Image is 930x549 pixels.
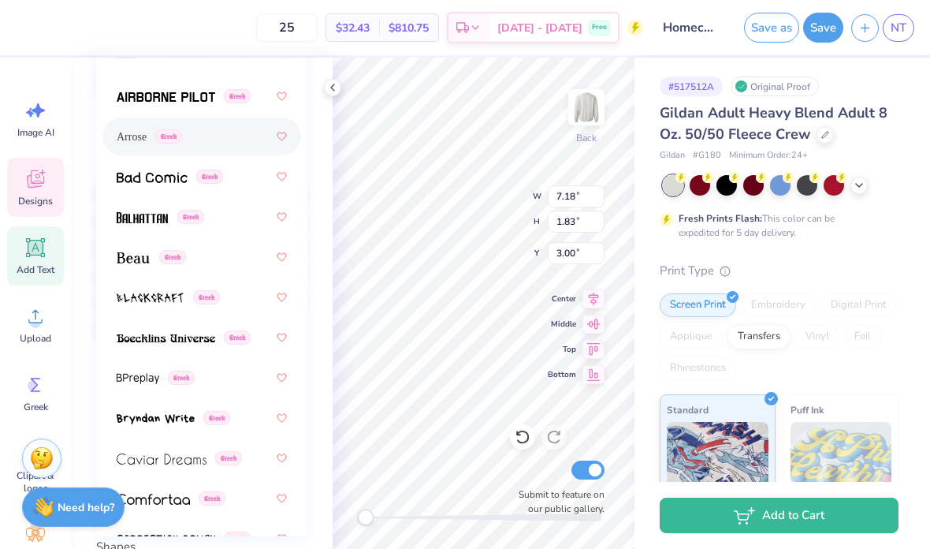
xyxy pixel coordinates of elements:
[660,149,685,162] span: Gildan
[155,129,182,144] span: Greek
[820,293,897,317] div: Digital Print
[159,250,186,264] span: Greek
[795,325,839,349] div: Vinyl
[336,20,370,36] span: $32.43
[117,293,184,304] img: Blackcraft
[660,77,723,96] div: # 517512A
[576,131,597,145] div: Back
[679,212,762,225] strong: Fresh Prints Flash:
[571,91,602,123] img: Back
[224,89,251,103] span: Greek
[548,343,576,356] span: Top
[20,332,51,345] span: Upload
[693,149,721,162] span: # G180
[193,290,220,304] span: Greek
[883,14,914,42] a: NT
[497,20,582,36] span: [DATE] - [DATE]
[117,333,215,344] img: Boecklins Universe
[510,487,604,516] label: Submit to feature on our public gallery.
[117,212,168,223] img: Balhattan
[24,401,48,413] span: Greek
[844,325,881,349] div: Foil
[117,494,190,505] img: Comfortaa
[9,469,61,495] span: Clipart & logos
[548,318,576,331] span: Middle
[790,422,892,501] img: Puff Ink
[168,371,195,385] span: Greek
[667,401,709,418] span: Standard
[592,22,607,33] span: Free
[803,13,843,43] button: Save
[117,172,188,183] img: Bad Comic
[660,498,898,533] button: Add to Cart
[17,126,54,139] span: Image AI
[660,293,736,317] div: Screen Print
[727,325,790,349] div: Transfers
[660,325,723,349] div: Applique
[117,373,159,384] img: BPreplay
[256,13,318,42] input: – –
[117,252,150,263] img: Beau
[199,491,225,506] span: Greek
[196,170,223,184] span: Greek
[891,19,906,37] span: NT
[58,500,114,515] strong: Need help?
[744,13,799,43] button: Save as
[117,534,215,545] img: Correction Brush
[17,263,54,276] span: Add Text
[731,77,819,96] div: Original Proof
[224,331,251,345] span: Greek
[667,422,768,501] img: Standard
[18,195,53,207] span: Designs
[117,454,206,465] img: Caviar Dreams
[790,401,824,418] span: Puff Ink
[177,210,204,224] span: Greek
[741,293,816,317] div: Embroidery
[117,413,195,424] img: Bryndan Write
[660,357,736,380] div: Rhinestones
[548,293,576,305] span: Center
[660,103,887,144] span: Gildan Adult Heavy Blend Adult 8 Oz. 50/50 Fleece Crew
[548,368,576,381] span: Bottom
[215,451,242,465] span: Greek
[729,149,808,162] span: Minimum Order: 24 +
[117,91,215,103] img: Airborne Pilot
[660,262,898,280] div: Print Type
[679,211,872,240] div: This color can be expedited for 5 day delivery.
[651,12,728,43] input: Untitled Design
[358,510,374,525] div: Accessibility label
[389,20,429,36] span: $810.75
[117,129,147,145] span: Arrose
[203,411,230,425] span: Greek
[224,532,251,546] span: Greek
